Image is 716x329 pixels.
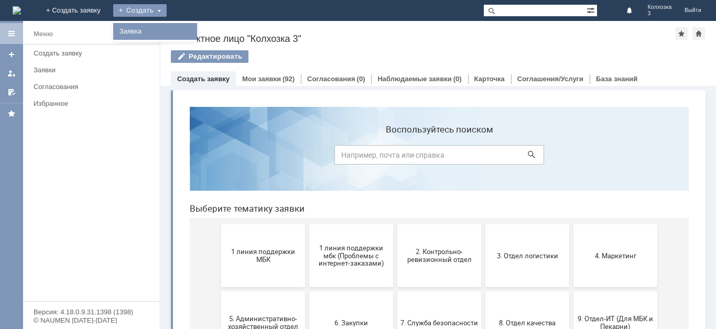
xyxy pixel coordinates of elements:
label: Воспользуйтесь поиском [153,26,363,36]
span: Бухгалтерия (для мбк) [43,287,121,295]
a: Мои согласования [3,84,20,101]
a: Мои заявки [242,75,281,83]
span: 3. Отдел логистики [307,153,385,161]
span: Отдел-ИТ (Битрикс24 и CRM) [131,283,209,299]
button: 7. Служба безопасности [216,193,300,256]
div: Заявки [34,66,153,74]
a: Соглашения/Услуги [517,75,583,83]
button: 2. Контрольно-ревизионный отдел [216,126,300,189]
div: Сделать домашней страницей [692,27,705,40]
span: 5. Административно-хозяйственный отдел [43,216,121,232]
span: 1 линия поддержки МБК [43,149,121,165]
button: 5. Административно-хозяйственный отдел [40,193,124,256]
div: Версия: 4.18.0.9.31.1398 (1398) [34,309,149,315]
a: Мои заявки [3,65,20,82]
button: 4. Маркетинг [392,126,476,189]
div: (0) [453,75,462,83]
span: 6. Закупки [131,220,209,228]
span: Отдел-ИТ (Офис) [219,287,297,295]
span: 1 линия поддержки мбк (Проблемы с интернет-заказами) [131,145,209,169]
button: Отдел-ИТ (Битрикс24 и CRM) [128,260,212,323]
a: Согласования [307,75,355,83]
a: Создать заявку [177,75,230,83]
a: Создать заявку [29,45,157,61]
button: 9. Отдел-ИТ (Для МБК и Пекарни) [392,193,476,256]
div: © NAUMEN [DATE]-[DATE] [34,317,149,324]
span: 9. Отдел-ИТ (Для МБК и Пекарни) [395,216,473,232]
a: Заявка [115,25,195,38]
input: Например, почта или справка [153,47,363,66]
a: Согласования [29,79,157,95]
button: Франчайзинг [392,260,476,323]
img: logo [13,6,21,15]
span: 2. Контрольно-ревизионный отдел [219,149,297,165]
button: 1 линия поддержки мбк (Проблемы с интернет-заказами) [128,126,212,189]
div: Контактное лицо "Колхозка 3" [171,34,675,44]
button: Финансовый отдел [304,260,388,323]
header: Выберите тематику заявки [8,105,507,115]
span: 4. Маркетинг [395,153,473,161]
button: Бухгалтерия (для мбк) [40,260,124,323]
span: Финансовый отдел [307,287,385,295]
button: 8. Отдел качества [304,193,388,256]
span: Колхозка [648,4,672,10]
button: 3. Отдел логистики [304,126,388,189]
button: 1 линия поддержки МБК [40,126,124,189]
div: Избранное [34,100,142,107]
a: Создать заявку [3,46,20,63]
a: Заявки [29,62,157,78]
a: База знаний [596,75,637,83]
span: 8. Отдел качества [307,220,385,228]
button: Отдел-ИТ (Офис) [216,260,300,323]
div: Добавить в избранное [675,27,688,40]
button: 6. Закупки [128,193,212,256]
span: 7. Служба безопасности [219,220,297,228]
span: Расширенный поиск [587,5,597,15]
div: (0) [357,75,365,83]
a: Наблюдаемые заявки [377,75,451,83]
div: Согласования [34,83,153,91]
a: Перейти на домашнюю страницу [13,6,21,15]
div: Создать заявку [34,49,153,57]
span: 3 [648,10,672,17]
div: Меню [34,28,53,40]
a: Карточка [474,75,505,83]
div: (92) [283,75,295,83]
span: Франчайзинг [395,287,473,295]
div: Создать [113,4,167,17]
